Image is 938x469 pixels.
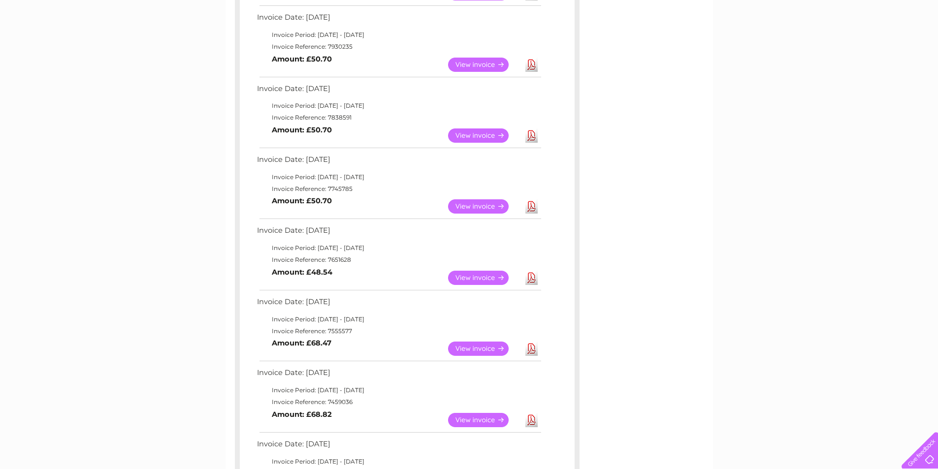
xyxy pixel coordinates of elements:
td: Invoice Date: [DATE] [255,438,543,456]
td: Invoice Date: [DATE] [255,11,543,29]
td: Invoice Period: [DATE] - [DATE] [255,29,543,41]
a: Download [525,199,538,214]
a: Blog [852,42,867,49]
b: Amount: £68.82 [272,410,332,419]
b: Amount: £48.54 [272,268,332,277]
a: Water [765,42,783,49]
b: Amount: £50.70 [272,55,332,63]
img: logo.png [33,26,83,56]
a: Download [525,413,538,427]
td: Invoice Date: [DATE] [255,153,543,171]
td: Invoice Reference: 7838591 [255,112,543,124]
a: Download [525,342,538,356]
td: Invoice Period: [DATE] - [DATE] [255,456,543,468]
a: View [448,128,520,143]
a: Download [525,58,538,72]
a: Log out [906,42,929,49]
a: View [448,413,520,427]
a: Contact [873,42,897,49]
td: Invoice Date: [DATE] [255,295,543,313]
td: Invoice Reference: 7745785 [255,183,543,195]
a: Download [525,128,538,143]
a: Telecoms [817,42,846,49]
td: Invoice Reference: 7555577 [255,325,543,337]
td: Invoice Period: [DATE] - [DATE] [255,384,543,396]
a: View [448,58,520,72]
td: Invoice Date: [DATE] [255,224,543,242]
a: View [448,199,520,214]
td: Invoice Period: [DATE] - [DATE] [255,242,543,254]
b: Amount: £68.47 [272,339,331,347]
td: Invoice Reference: 7930235 [255,41,543,53]
td: Invoice Reference: 7459036 [255,396,543,408]
a: View [448,342,520,356]
td: Invoice Date: [DATE] [255,82,543,100]
a: Download [525,271,538,285]
b: Amount: £50.70 [272,196,332,205]
a: View [448,271,520,285]
td: Invoice Period: [DATE] - [DATE] [255,171,543,183]
a: 0333 014 3131 [752,5,820,17]
td: Invoice Date: [DATE] [255,366,543,384]
td: Invoice Period: [DATE] - [DATE] [255,100,543,112]
td: Invoice Period: [DATE] - [DATE] [255,313,543,325]
div: Clear Business is a trading name of Verastar Limited (registered in [GEOGRAPHIC_DATA] No. 3667643... [237,5,702,48]
b: Amount: £50.70 [272,125,332,134]
a: Energy [789,42,811,49]
td: Invoice Reference: 7651628 [255,254,543,266]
